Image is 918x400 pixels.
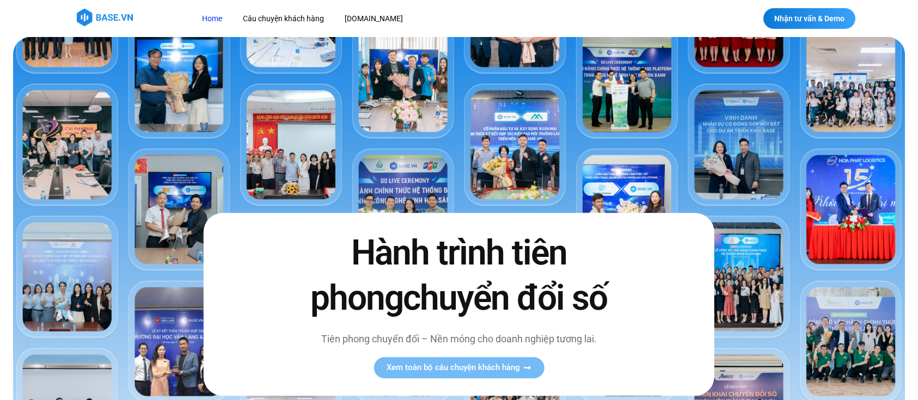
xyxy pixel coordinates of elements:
span: Nhận tư vấn & Demo [774,15,844,22]
nav: Menu [194,9,616,29]
h2: Hành trình tiên phong [287,230,631,321]
a: Nhận tư vấn & Demo [763,8,855,29]
a: Câu chuyện khách hàng [235,9,332,29]
a: Home [194,9,230,29]
a: [DOMAIN_NAME] [336,9,411,29]
span: Xem toàn bộ câu chuyện khách hàng [387,364,520,372]
a: Xem toàn bộ câu chuyện khách hàng [374,358,544,379]
span: chuyển đổi số [403,278,607,319]
p: Tiên phong chuyển đổi – Nền móng cho doanh nghiệp tương lai. [287,332,631,347]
